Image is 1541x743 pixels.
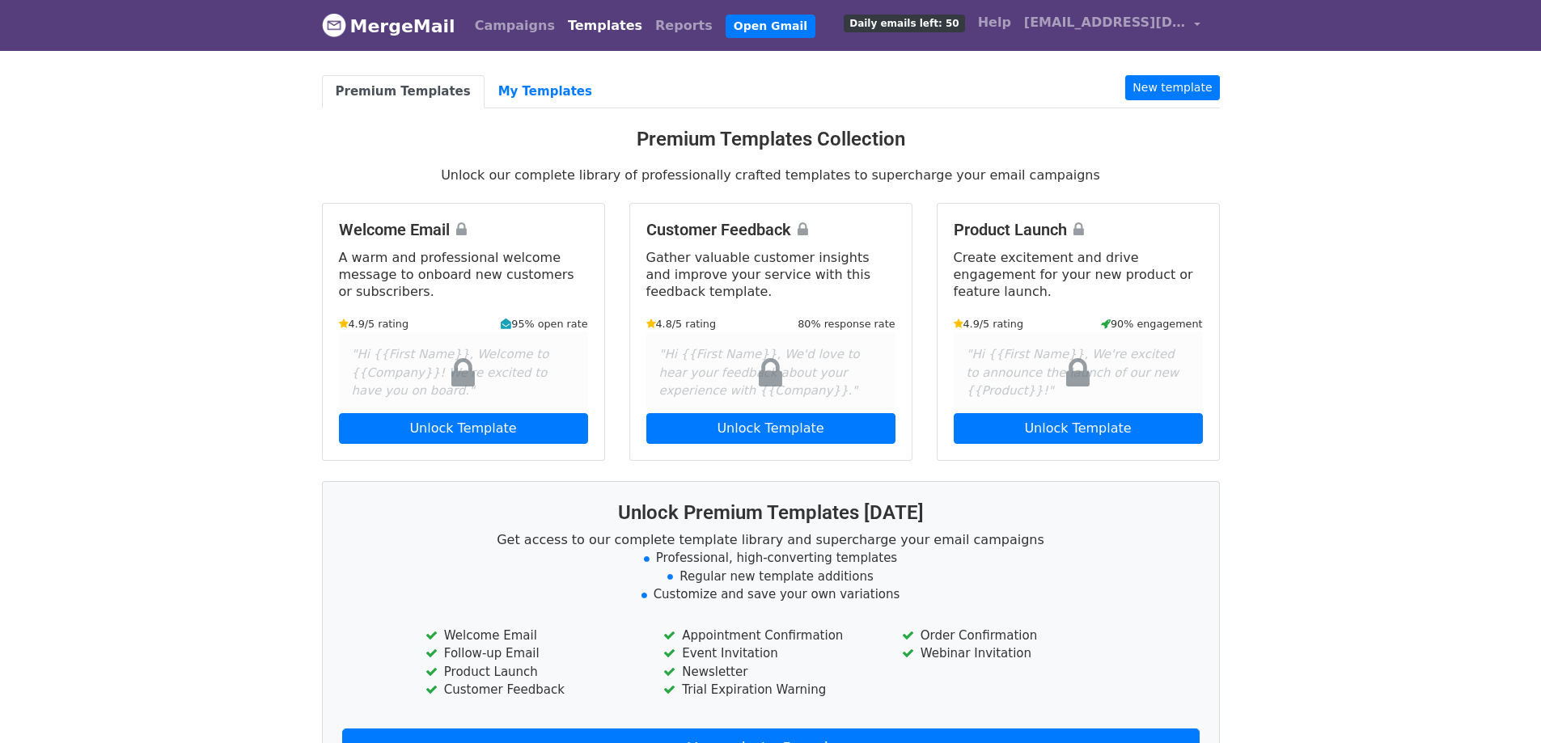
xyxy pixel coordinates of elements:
[646,332,895,413] div: "Hi {{First Name}}, We'd love to hear your feedback about your experience with {{Company}}."
[902,627,1116,645] li: Order Confirmation
[844,15,964,32] span: Daily emails left: 50
[663,627,877,645] li: Appointment Confirmation
[954,413,1203,444] a: Unlock Template
[646,249,895,300] p: Gather valuable customer insights and improve your service with this feedback template.
[954,249,1203,300] p: Create excitement and drive engagement for your new product or feature launch.
[902,644,1116,663] li: Webinar Invitation
[954,316,1024,331] small: 4.9/5 rating
[339,220,588,239] h4: Welcome Email
[322,9,455,43] a: MergeMail
[425,627,639,645] li: Welcome Email
[322,128,1220,151] h3: Premium Templates Collection
[1018,6,1207,44] a: [EMAIL_ADDRESS][DOMAIN_NAME]
[322,75,485,108] a: Premium Templates
[342,531,1200,548] p: Get access to our complete template library and supercharge your email campaigns
[339,413,588,444] a: Unlock Template
[646,413,895,444] a: Unlock Template
[561,10,649,42] a: Templates
[342,549,1200,568] li: Professional, high-converting templates
[1101,316,1203,331] small: 90% engagement
[425,681,639,699] li: Customer Feedback
[646,316,717,331] small: 4.8/5 rating
[501,316,587,331] small: 95% open rate
[339,332,588,413] div: "Hi {{First Name}}, Welcome to {{Company}}! We're excited to have you on board."
[837,6,971,39] a: Daily emails left: 50
[663,644,877,663] li: Event Invitation
[798,316,895,331] small: 80% response rate
[485,75,606,108] a: My Templates
[726,15,815,38] a: Open Gmail
[322,13,346,37] img: MergeMail logo
[972,6,1018,39] a: Help
[663,681,877,699] li: Trial Expiration Warning
[954,332,1203,413] div: "Hi {{First Name}}, We're excited to announce the launch of our new {{Product}}!"
[339,249,588,300] p: A warm and professional welcome message to onboard new customers or subscribers.
[322,167,1220,184] p: Unlock our complete library of professionally crafted templates to supercharge your email campaigns
[646,220,895,239] h4: Customer Feedback
[954,220,1203,239] h4: Product Launch
[342,585,1200,604] li: Customize and save your own variations
[663,663,877,682] li: Newsletter
[1125,75,1219,100] a: New template
[342,501,1200,525] h3: Unlock Premium Templates [DATE]
[425,663,639,682] li: Product Launch
[649,10,719,42] a: Reports
[339,316,409,331] small: 4.9/5 rating
[1024,13,1186,32] span: [EMAIL_ADDRESS][DOMAIN_NAME]
[342,568,1200,586] li: Regular new template additions
[425,644,639,663] li: Follow-up Email
[468,10,561,42] a: Campaigns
